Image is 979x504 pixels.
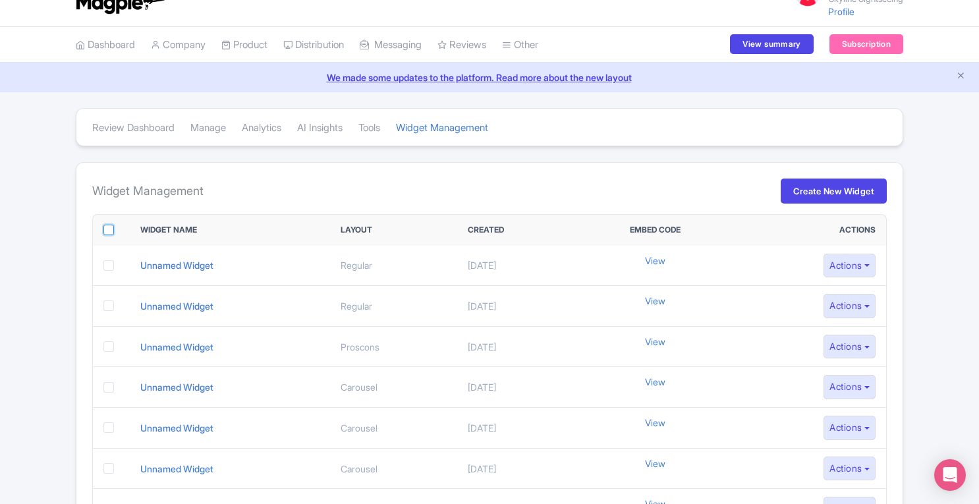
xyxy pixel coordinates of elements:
[437,27,486,63] a: Reviews
[140,341,213,352] a: Unnamed Widget
[781,179,887,204] a: Create New Widget
[330,286,457,327] td: Regular
[956,69,966,84] button: Close announcement
[457,246,579,286] td: [DATE]
[140,381,213,393] a: Unnamed Widget
[829,34,903,54] a: Subscription
[92,184,204,198] h4: Widget Management
[824,416,876,440] button: Actions
[330,367,457,408] td: Carousel
[76,27,135,63] a: Dashboard
[130,215,330,246] th: Widget Name
[221,27,267,63] a: Product
[645,457,665,470] a: View
[140,422,213,434] a: Unnamed Widget
[824,457,876,481] button: Actions
[140,260,213,271] a: Unnamed Widget
[502,27,538,63] a: Other
[140,463,213,474] a: Unnamed Widget
[457,215,579,246] th: Created
[934,459,966,491] div: Open Intercom Messenger
[360,27,422,63] a: Messaging
[457,367,579,408] td: [DATE]
[579,215,732,246] th: Embed Code
[396,110,488,146] a: Widget Management
[297,110,343,146] a: AI Insights
[242,110,281,146] a: Analytics
[457,326,579,367] td: [DATE]
[92,110,175,146] a: Review Dashboard
[828,6,854,17] a: Profile
[190,110,226,146] a: Manage
[824,294,876,318] button: Actions
[140,300,213,312] a: Unnamed Widget
[645,254,665,267] a: View
[824,254,876,278] button: Actions
[645,416,665,430] a: View
[457,408,579,449] td: [DATE]
[283,27,344,63] a: Distribution
[8,70,971,84] a: We made some updates to the platform. Read more about the new layout
[457,286,579,327] td: [DATE]
[824,335,876,359] button: Actions
[731,215,886,246] th: Actions
[330,448,457,489] td: Carousel
[824,375,876,399] button: Actions
[358,110,380,146] a: Tools
[730,34,813,54] a: View summary
[151,27,206,63] a: Company
[330,215,457,246] th: Layout
[645,294,665,308] a: View
[330,246,457,286] td: Regular
[330,408,457,449] td: Carousel
[330,326,457,367] td: Proscons
[457,448,579,489] td: [DATE]
[645,375,665,389] a: View
[645,335,665,349] a: View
